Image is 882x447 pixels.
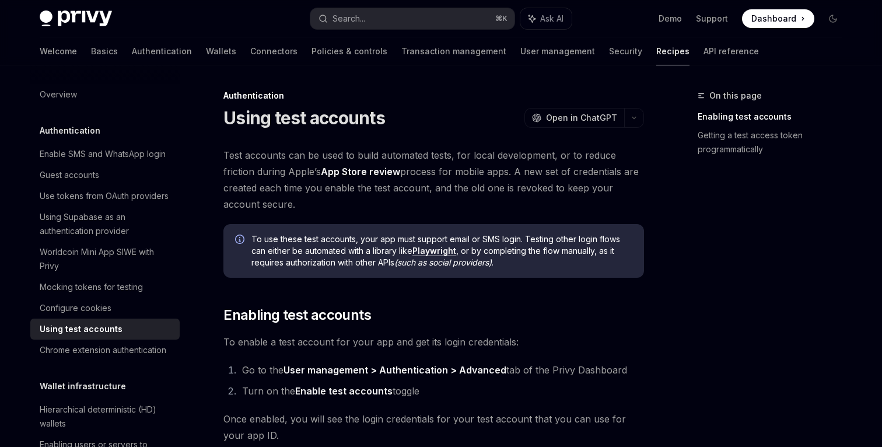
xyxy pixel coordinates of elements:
[310,8,514,29] button: Search...⌘K
[824,9,842,28] button: Toggle dark mode
[40,124,100,138] h5: Authentication
[321,166,400,178] a: App Store review
[30,319,180,340] a: Using test accounts
[40,343,166,357] div: Chrome extension authentication
[394,257,492,267] em: (such as social providers)
[223,107,385,128] h1: Using test accounts
[40,210,173,238] div: Using Supabase as an authentication provider
[30,165,180,186] a: Guest accounts
[223,334,644,350] span: To enable a test account for your app and get its login credentials:
[223,411,644,443] span: Once enabled, you will see the login credentials for your test account that you can use for your ...
[696,13,728,25] a: Support
[91,37,118,65] a: Basics
[40,403,173,431] div: Hierarchical deterministic (HD) wallets
[235,235,247,246] svg: Info
[412,246,456,256] a: Playwright
[546,112,617,124] span: Open in ChatGPT
[524,108,624,128] button: Open in ChatGPT
[40,322,123,336] div: Using test accounts
[283,364,506,376] strong: User management > Authentication > Advanced
[40,301,111,315] div: Configure cookies
[520,8,572,29] button: Ask AI
[40,168,99,182] div: Guest accounts
[659,13,682,25] a: Demo
[401,37,506,65] a: Transaction management
[30,298,180,319] a: Configure cookies
[250,37,297,65] a: Connectors
[223,147,644,212] span: Test accounts can be used to build automated tests, for local development, or to reduce friction ...
[223,90,644,102] div: Authentication
[520,37,595,65] a: User management
[40,11,112,27] img: dark logo
[30,186,180,207] a: Use tokens from OAuth providers
[251,233,632,268] span: To use these test accounts, your app must support email or SMS login. Testing other login flows c...
[30,207,180,242] a: Using Supabase as an authentication provider
[40,379,126,393] h5: Wallet infrastructure
[698,107,852,126] a: Enabling test accounts
[30,277,180,298] a: Mocking tokens for testing
[239,362,644,378] li: Go to the tab of the Privy Dashboard
[709,89,762,103] span: On this page
[30,144,180,165] a: Enable SMS and WhatsApp login
[40,280,143,294] div: Mocking tokens for testing
[495,14,508,23] span: ⌘ K
[703,37,759,65] a: API reference
[40,189,169,203] div: Use tokens from OAuth providers
[30,84,180,105] a: Overview
[30,242,180,277] a: Worldcoin Mini App SIWE with Privy
[40,37,77,65] a: Welcome
[311,37,387,65] a: Policies & controls
[206,37,236,65] a: Wallets
[40,88,77,102] div: Overview
[239,383,644,399] li: Turn on the toggle
[698,126,852,159] a: Getting a test access token programmatically
[540,13,563,25] span: Ask AI
[656,37,689,65] a: Recipes
[40,245,173,273] div: Worldcoin Mini App SIWE with Privy
[295,385,393,397] strong: Enable test accounts
[30,399,180,434] a: Hierarchical deterministic (HD) wallets
[332,12,365,26] div: Search...
[742,9,814,28] a: Dashboard
[223,306,371,324] span: Enabling test accounts
[40,147,166,161] div: Enable SMS and WhatsApp login
[30,340,180,361] a: Chrome extension authentication
[751,13,796,25] span: Dashboard
[132,37,192,65] a: Authentication
[609,37,642,65] a: Security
